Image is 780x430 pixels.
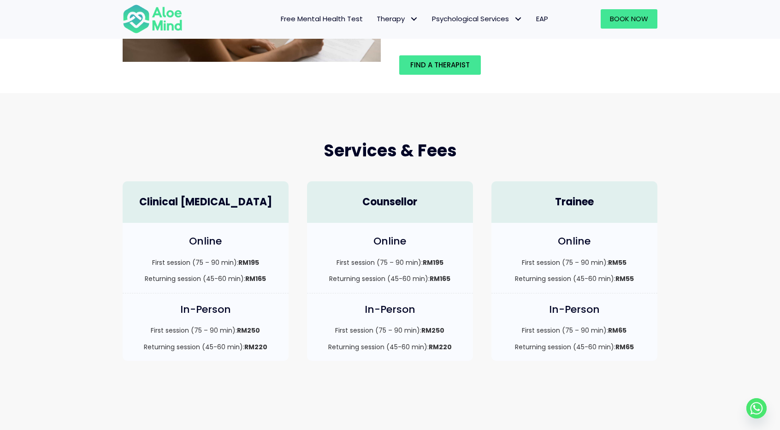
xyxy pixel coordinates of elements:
strong: RM165 [245,274,266,283]
span: Book Now [610,14,648,24]
nav: Menu [195,9,555,29]
h4: In-Person [132,303,279,317]
p: Returning session (45-60 min): [316,274,464,283]
p: Returning session (45-60 min): [132,274,279,283]
strong: RM55 [608,258,626,267]
h4: Counsellor [316,195,464,209]
p: First session (75 – 90 min): [132,326,279,335]
h4: In-Person [501,303,648,317]
strong: RM220 [244,342,267,352]
span: Free Mental Health Test [281,14,363,24]
h4: In-Person [316,303,464,317]
p: First session (75 – 90 min): [132,258,279,267]
span: Services & Fees [324,139,457,162]
a: Book Now [601,9,657,29]
a: EAP [529,9,555,29]
p: Returning session (45-60 min): [316,342,464,352]
strong: RM250 [421,326,444,335]
span: Psychological Services [432,14,522,24]
h4: Online [316,234,464,249]
h4: Clinical [MEDICAL_DATA] [132,195,279,209]
span: EAP [536,14,548,24]
strong: RM165 [430,274,450,283]
p: First session (75 – 90 min): [501,258,648,267]
h4: Online [501,234,648,249]
strong: RM65 [608,326,626,335]
strong: RM250 [237,326,260,335]
p: First session (75 – 90 min): [316,258,464,267]
p: First session (75 – 90 min): [316,326,464,335]
a: Find a therapist [399,55,481,75]
p: Returning session (45-60 min): [132,342,279,352]
p: First session (75 – 90 min): [501,326,648,335]
strong: RM195 [238,258,259,267]
span: Therapy: submenu [407,12,420,26]
p: Returning session (45-60 min): [501,274,648,283]
a: Whatsapp [746,398,767,418]
strong: RM55 [615,274,634,283]
h4: Online [132,234,279,249]
img: Aloe mind Logo [123,4,183,34]
a: Free Mental Health Test [274,9,370,29]
a: TherapyTherapy: submenu [370,9,425,29]
span: Find a therapist [410,60,470,70]
p: Returning session (45-60 min): [501,342,648,352]
strong: RM220 [429,342,452,352]
strong: RM65 [615,342,634,352]
span: Psychological Services: submenu [511,12,525,26]
span: Therapy [377,14,418,24]
a: Psychological ServicesPsychological Services: submenu [425,9,529,29]
h4: Trainee [501,195,648,209]
strong: RM195 [423,258,443,267]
